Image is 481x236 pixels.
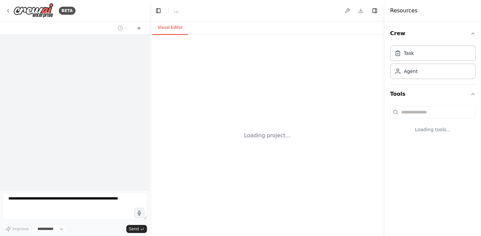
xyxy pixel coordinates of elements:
[174,7,178,14] nav: breadcrumb
[13,3,53,18] img: Logo
[152,21,188,35] button: Visual Editor
[115,24,131,32] button: Switch to previous chat
[174,7,178,14] span: ...
[370,6,379,15] button: Hide right sidebar
[126,225,147,233] button: Send
[390,43,476,84] div: Crew
[134,208,144,218] button: Click to speak your automation idea
[390,7,418,15] h4: Resources
[59,7,75,15] div: BETA
[390,121,476,138] div: Loading tools...
[390,24,476,43] button: Crew
[3,225,32,233] button: Improve
[390,103,476,144] div: Tools
[404,50,414,57] div: Task
[244,132,291,140] div: Loading project...
[129,226,139,232] span: Send
[404,68,418,75] div: Agent
[134,24,144,32] button: Start a new chat
[154,6,163,15] button: Hide left sidebar
[12,226,29,232] span: Improve
[390,85,476,103] button: Tools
